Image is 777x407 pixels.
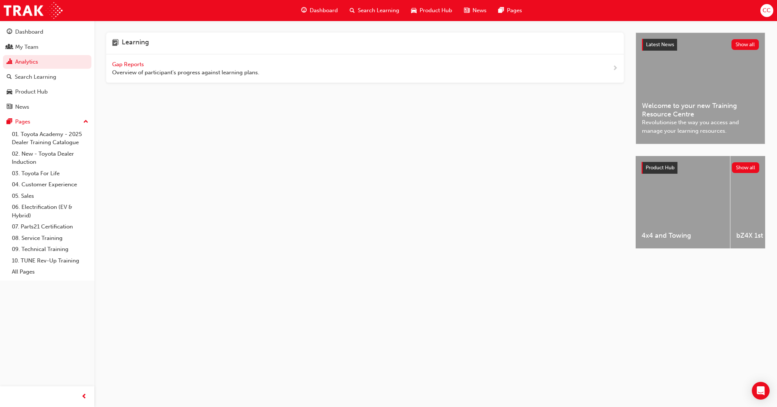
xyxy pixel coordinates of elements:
[112,68,259,77] span: Overview of participant's progress against learning plans.
[112,61,145,68] span: Gap Reports
[3,85,91,99] a: Product Hub
[15,28,43,36] div: Dashboard
[112,38,119,48] span: learning-icon
[507,6,522,15] span: Pages
[472,6,487,15] span: News
[636,156,730,248] a: 4x4 and Towing
[642,162,759,174] a: Product HubShow all
[358,6,399,15] span: Search Learning
[3,24,91,115] button: DashboardMy TeamAnalyticsSearch LearningProduct HubNews
[81,392,87,401] span: prev-icon
[9,221,91,233] a: 07. Parts21 Certification
[4,2,63,19] img: Trak
[9,201,91,221] a: 06. Electrification (EV & Hybrid)
[3,70,91,84] a: Search Learning
[9,168,91,179] a: 03. Toyota For Life
[15,43,38,51] div: My Team
[7,89,12,95] span: car-icon
[642,231,724,240] span: 4x4 and Towing
[3,100,91,114] a: News
[9,129,91,148] a: 01. Toyota Academy - 2025 Dealer Training Catalogue
[344,3,405,18] a: search-iconSearch Learning
[350,6,355,15] span: search-icon
[612,64,618,73] span: next-icon
[9,244,91,255] a: 09. Technical Training
[310,6,338,15] span: Dashboard
[9,255,91,267] a: 10. TUNE Rev-Up Training
[642,118,759,135] span: Revolutionise the way you access and manage your learning resources.
[15,118,30,126] div: Pages
[3,25,91,39] a: Dashboard
[411,6,417,15] span: car-icon
[15,73,56,81] div: Search Learning
[646,165,675,171] span: Product Hub
[9,148,91,168] a: 02. New - Toyota Dealer Induction
[3,115,91,129] button: Pages
[83,117,88,127] span: up-icon
[405,3,458,18] a: car-iconProduct Hub
[9,190,91,202] a: 05. Sales
[3,40,91,54] a: My Team
[15,88,48,96] div: Product Hub
[3,55,91,69] a: Analytics
[760,4,773,17] button: CC
[763,6,771,15] span: CC
[498,6,504,15] span: pages-icon
[636,33,765,144] a: Latest NewsShow allWelcome to your new Training Resource CentreRevolutionise the way you access a...
[9,233,91,244] a: 08. Service Training
[7,74,12,81] span: search-icon
[106,54,624,83] a: Gap Reports Overview of participant's progress against learning plans.next-icon
[752,382,770,400] div: Open Intercom Messenger
[732,162,760,173] button: Show all
[9,179,91,190] a: 04. Customer Experience
[9,266,91,278] a: All Pages
[7,29,12,35] span: guage-icon
[7,59,12,65] span: chart-icon
[122,38,149,48] h4: Learning
[15,103,29,111] div: News
[458,3,492,18] a: news-iconNews
[295,3,344,18] a: guage-iconDashboard
[7,119,12,125] span: pages-icon
[7,104,12,111] span: news-icon
[464,6,470,15] span: news-icon
[642,102,759,118] span: Welcome to your new Training Resource Centre
[731,39,759,50] button: Show all
[7,44,12,51] span: people-icon
[646,41,674,48] span: Latest News
[420,6,452,15] span: Product Hub
[492,3,528,18] a: pages-iconPages
[301,6,307,15] span: guage-icon
[642,39,759,51] a: Latest NewsShow all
